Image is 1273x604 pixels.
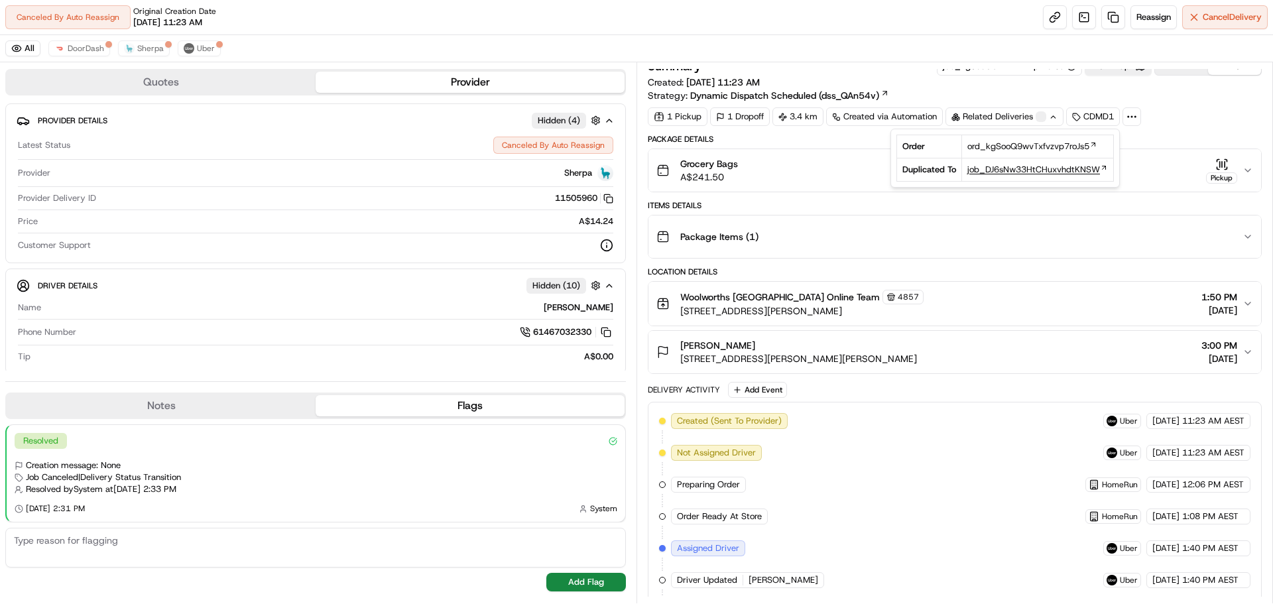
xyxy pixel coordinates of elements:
[178,40,221,56] button: Uber
[826,107,943,126] a: Created via Automation
[38,280,97,291] span: Driver Details
[46,302,613,314] div: [PERSON_NAME]
[1152,511,1180,522] span: [DATE]
[1120,575,1138,585] span: Uber
[316,395,625,416] button: Flags
[677,479,740,491] span: Preparing Order
[690,89,889,102] a: Dynamic Dispatch Scheduled (dss_QAn54v)
[225,131,241,147] button: Start new chat
[648,134,1262,145] div: Package Details
[1120,416,1138,426] span: Uber
[1107,575,1117,585] img: uber-new-logo.jpeg
[945,107,1063,126] div: Related Deliveries
[680,339,755,352] span: [PERSON_NAME]
[124,43,135,54] img: sherpa_logo.png
[680,157,738,170] span: Grocery Bags
[18,192,96,204] span: Provider Delivery ID
[26,503,85,514] span: [DATE] 2:31 PM
[1152,542,1180,554] span: [DATE]
[8,187,107,211] a: 📗Knowledge Base
[967,141,1108,152] a: ord_kgSooQ9wvTxfvzvp7roJs5
[1130,5,1177,29] button: Reassign
[897,158,962,182] td: Duplicated To
[532,280,580,292] span: Hidden ( 10 )
[1201,352,1237,365] span: [DATE]
[680,304,924,318] span: [STREET_ADDRESS][PERSON_NAME]
[520,325,613,339] a: 61467032330
[677,542,739,554] span: Assigned Driver
[749,574,818,586] span: [PERSON_NAME]
[680,290,880,304] span: Woolworths [GEOGRAPHIC_DATA] Online Team
[13,13,40,40] img: Nash
[648,282,1261,326] button: Woolworths [GEOGRAPHIC_DATA] Online Team4857[STREET_ADDRESS][PERSON_NAME]1:50 PM[DATE]
[677,511,762,522] span: Order Ready At Store
[13,127,37,151] img: 1736555255976-a54dd68f-1ca7-489b-9aae-adbdc363a1c4
[17,109,615,131] button: Provider DetailsHidden (4)
[648,331,1261,373] button: [PERSON_NAME][STREET_ADDRESS][PERSON_NAME][PERSON_NAME]3:00 PM[DATE]
[184,43,194,54] img: uber-new-logo.jpeg
[27,192,101,206] span: Knowledge Base
[898,292,919,302] span: 4857
[137,43,164,54] span: Sherpa
[1136,11,1171,23] span: Reassign
[7,395,316,416] button: Notes
[197,43,215,54] span: Uber
[648,149,1261,192] button: Grocery BagsA$241.50Pickup
[18,167,50,179] span: Provider
[1066,107,1120,126] div: CDMD1
[54,43,65,54] img: doordash_logo_v2.png
[1102,479,1138,490] span: HomeRun
[579,215,613,227] span: A$14.24
[538,115,580,127] span: Hidden ( 4 )
[967,164,1100,176] span: job_DJ6sNw33HtCHuxvhdtKNSW
[710,107,770,126] div: 1 Dropoff
[597,165,613,181] img: sherpa_logo.png
[1201,339,1237,352] span: 3:00 PM
[1182,447,1244,459] span: 11:23 AM AEST
[13,53,241,74] p: Welcome 👋
[316,72,625,93] button: Provider
[18,351,30,363] span: Tip
[1182,415,1244,427] span: 11:23 AM AEST
[532,112,604,129] button: Hidden (4)
[68,43,104,54] span: DoorDash
[772,107,823,126] div: 3.4 km
[125,192,213,206] span: API Documentation
[18,239,91,251] span: Customer Support
[105,483,176,495] span: at [DATE] 2:33 PM
[7,72,316,93] button: Quotes
[38,115,107,126] span: Provider Details
[1120,448,1138,458] span: Uber
[15,433,67,449] div: Resolved
[564,167,592,179] span: Sherpa
[1152,574,1180,586] span: [DATE]
[1102,511,1138,522] span: HomeRun
[677,415,782,427] span: Created (Sent To Provider)
[677,574,737,586] span: Driver Updated
[533,326,591,338] span: 61467032330
[1201,290,1237,304] span: 1:50 PM
[18,215,38,227] span: Price
[26,459,121,471] span: Creation message: None
[967,164,1108,176] a: job_DJ6sNw33HtCHuxvhdtKNSW
[1182,574,1239,586] span: 1:40 PM AEST
[18,302,41,314] span: Name
[1206,158,1237,184] button: Pickup
[1152,479,1180,491] span: [DATE]
[1182,542,1239,554] span: 1:40 PM AEST
[967,141,1089,152] span: ord_kgSooQ9wvTxfvzvp7roJs5
[648,215,1261,258] button: Package Items (1)
[680,230,758,243] span: Package Items ( 1 )
[133,6,216,17] span: Original Creation Date
[1182,5,1268,29] button: CancelDelivery
[1152,447,1180,459] span: [DATE]
[132,225,160,235] span: Pylon
[45,127,217,140] div: Start new chat
[18,326,76,338] span: Phone Number
[648,107,707,126] div: 1 Pickup
[648,76,760,89] span: Created:
[34,86,219,99] input: Clear
[1206,172,1237,184] div: Pickup
[1107,448,1117,458] img: uber-new-logo.jpeg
